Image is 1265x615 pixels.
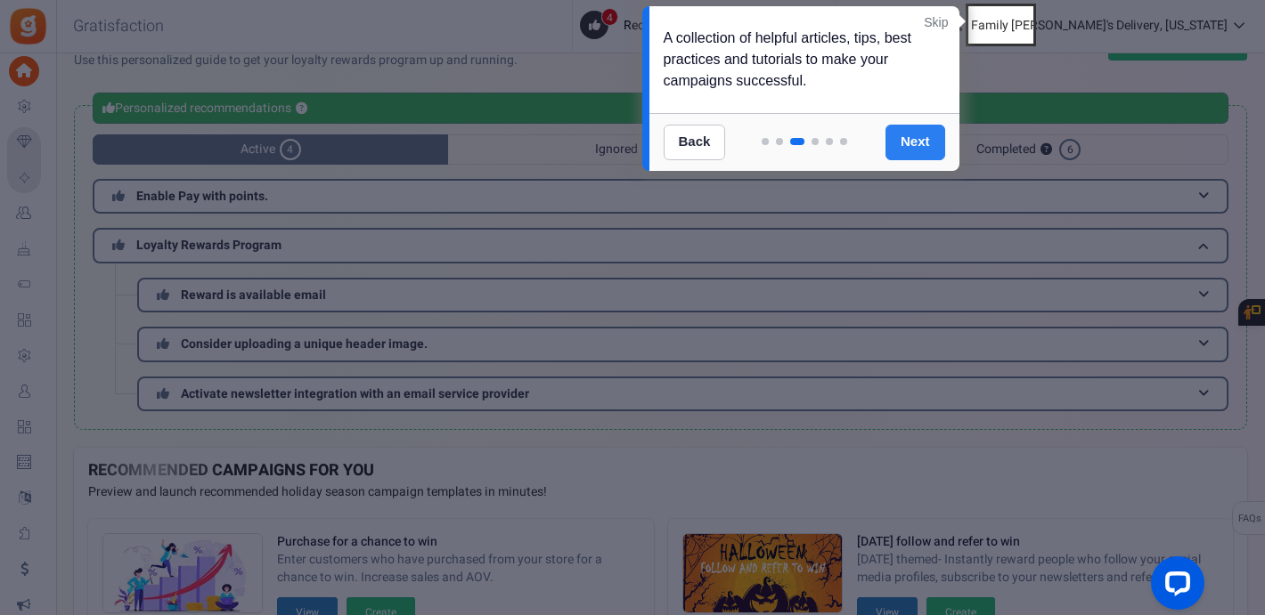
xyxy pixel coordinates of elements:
a: Next [885,125,945,160]
a: Back [664,125,726,160]
a: Skip [924,13,948,31]
div: A collection of helpful articles, tips, best practices and tutorials to make your campaigns succe... [649,6,959,113]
